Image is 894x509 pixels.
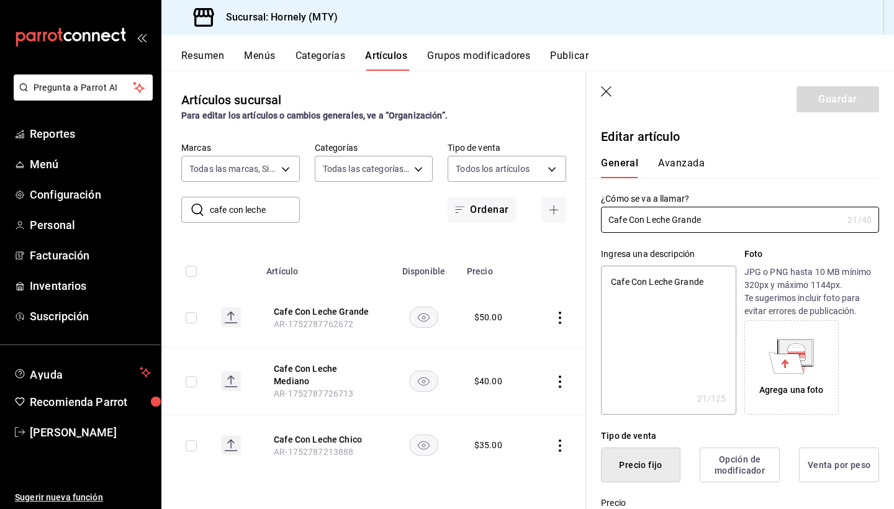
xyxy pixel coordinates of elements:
span: AR-1752787762672 [274,319,353,329]
button: Artículos [365,50,407,71]
button: actions [554,376,566,388]
button: open_drawer_menu [137,32,147,42]
button: edit-product-location [274,363,373,387]
button: actions [554,439,566,452]
span: Todas las marcas, Sin marca [189,163,277,175]
h3: Sucursal: Hornely (MTY) [216,10,338,25]
button: Publicar [550,50,589,71]
span: Personal [30,217,151,233]
span: [PERSON_NAME] [30,424,151,441]
div: navigation tabs [601,157,864,178]
span: Recomienda Parrot [30,394,151,410]
th: Disponible [388,248,459,287]
span: Configuración [30,186,151,203]
div: $ 40.00 [474,375,502,387]
a: Pregunta a Parrot AI [9,90,153,103]
div: Artículos sucursal [181,91,281,109]
p: JPG o PNG hasta 10 MB mínimo 320px y máximo 1144px. Te sugerimos incluir foto para evitar errores... [744,266,879,318]
button: edit-product-location [274,305,373,318]
button: edit-product-location [274,433,373,446]
label: Categorías [315,143,433,152]
span: Reportes [30,125,151,142]
button: availability-product [409,435,438,456]
div: Ingresa una descripción [601,248,736,261]
button: Menús [244,50,275,71]
div: 21 /40 [847,214,872,226]
button: Pregunta a Parrot AI [14,74,153,101]
button: Ordenar [448,197,516,223]
div: Tipo de venta [601,430,879,443]
button: Opción de modificador [700,448,780,482]
div: Agrega una foto [759,384,824,397]
div: $ 50.00 [474,311,502,323]
span: Todos los artículos [456,163,530,175]
th: Artículo [259,248,388,287]
p: Editar artículo [601,127,879,146]
button: General [601,157,638,178]
button: availability-product [409,371,438,392]
button: Resumen [181,50,224,71]
p: Foto [744,248,879,261]
span: Menú [30,156,151,173]
button: Avanzada [658,157,705,178]
button: availability-product [409,307,438,328]
span: Ayuda [30,365,135,380]
button: actions [554,312,566,324]
span: Suscripción [30,308,151,325]
span: AR-1752787726713 [274,389,353,399]
div: navigation tabs [181,50,894,71]
span: AR-1752787213888 [274,447,353,457]
strong: Para editar los artículos o cambios generales, ve a “Organización”. [181,110,448,120]
div: $ 35.00 [474,439,502,451]
button: Precio fijo [601,448,680,482]
button: Grupos modificadores [427,50,530,71]
span: Facturación [30,247,151,264]
span: Todas las categorías, Sin categoría [323,163,410,175]
div: Agrega una foto [747,323,836,412]
div: 21 /125 [697,392,726,405]
input: Buscar artículo [210,197,300,222]
label: ¿Cómo se va a llamar? [601,194,879,203]
label: Marcas [181,143,300,152]
span: Inventarios [30,277,151,294]
label: Tipo de venta [448,143,566,152]
label: Precio [601,498,879,507]
span: Pregunta a Parrot AI [34,81,133,94]
button: Venta por peso [799,448,879,482]
span: Sugerir nueva función [15,491,151,504]
th: Precio [459,248,529,287]
button: Categorías [296,50,346,71]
